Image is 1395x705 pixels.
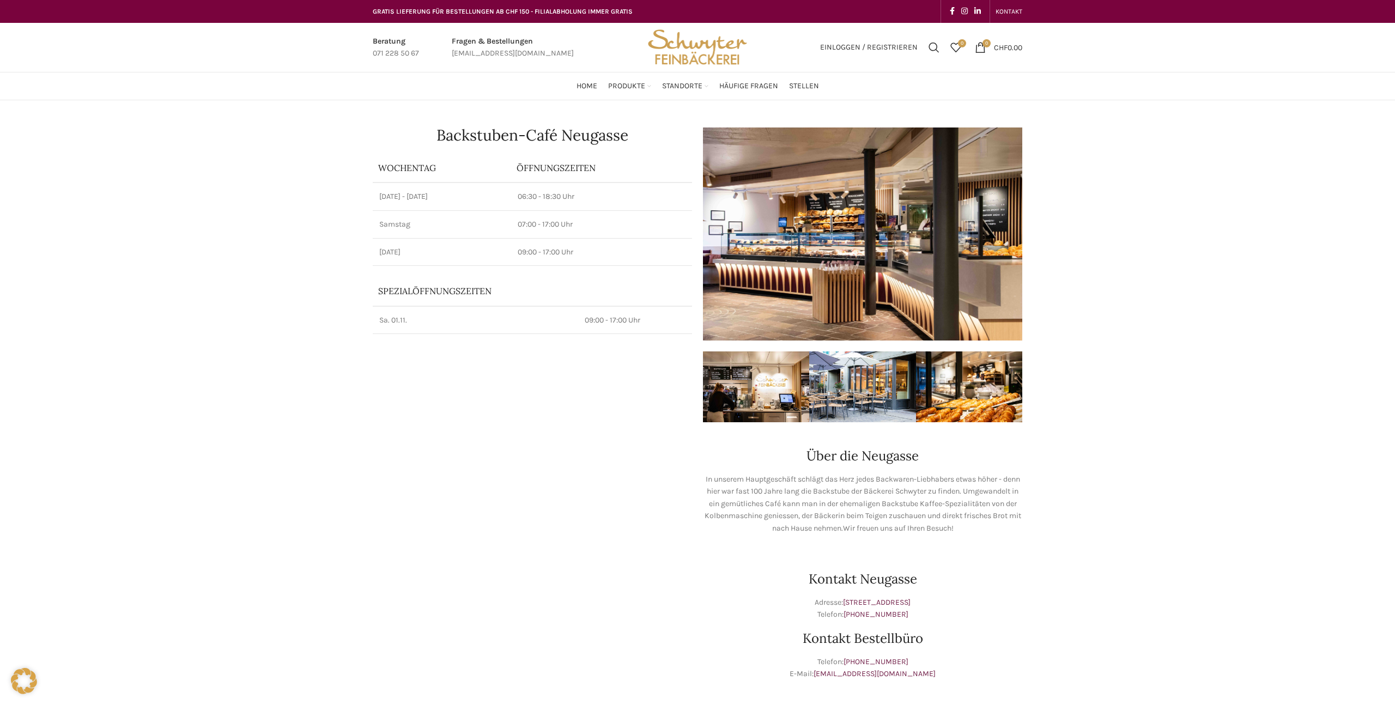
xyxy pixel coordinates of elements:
[820,44,918,51] span: Einloggen / Registrieren
[662,75,708,97] a: Standorte
[994,42,1008,52] span: CHF
[373,35,419,60] a: Infobox link
[719,81,778,92] span: Häufige Fragen
[814,669,936,678] a: [EMAIL_ADDRESS][DOMAIN_NAME]
[518,247,686,258] p: 09:00 - 17:00 Uhr
[996,8,1022,15] span: KONTAKT
[577,81,597,92] span: Home
[947,4,958,19] a: Facebook social link
[378,285,573,297] p: Spezialöffnungszeiten
[703,449,1022,463] h2: Über die Neugasse
[608,81,645,92] span: Produkte
[982,39,991,47] span: 0
[916,351,1022,422] img: schwyter-12
[379,191,505,202] p: [DATE] - [DATE]
[958,4,971,19] a: Instagram social link
[703,351,809,422] img: schwyter-17
[994,42,1022,52] bdi: 0.00
[379,315,572,326] p: Sa. 01.11.
[517,162,687,174] p: ÖFFNUNGSZEITEN
[585,315,686,326] p: 09:00 - 17:00 Uhr
[608,75,651,97] a: Produkte
[703,632,1022,645] h2: Kontakt Bestellbüro
[789,81,819,92] span: Stellen
[719,75,778,97] a: Häufige Fragen
[815,37,923,58] a: Einloggen / Registrieren
[1022,351,1129,422] img: schwyter-10
[373,127,692,143] h1: Backstuben-Café Neugasse
[644,23,751,72] img: Bäckerei Schwyter
[703,573,1022,586] h2: Kontakt Neugasse
[662,81,702,92] span: Standorte
[703,473,1022,534] p: In unserem Hauptgeschäft schlägt das Herz jedes Backwaren-Liebhabers etwas höher - denn hier war ...
[844,610,908,619] a: [PHONE_NUMBER]
[373,473,692,637] iframe: bäckerei schwyter neugasse
[378,162,506,174] p: Wochentag
[703,597,1022,621] p: Adresse: Telefon:
[923,37,945,58] a: Suchen
[379,247,505,258] p: [DATE]
[945,37,967,58] div: Meine Wunschliste
[844,657,908,666] a: [PHONE_NUMBER]
[789,75,819,97] a: Stellen
[577,75,597,97] a: Home
[452,35,574,60] a: Infobox link
[373,8,633,15] span: GRATIS LIEFERUNG FÜR BESTELLUNGEN AB CHF 150 - FILIALABHOLUNG IMMER GRATIS
[518,219,686,230] p: 07:00 - 17:00 Uhr
[379,219,505,230] p: Samstag
[843,524,954,533] span: Wir freuen uns auf Ihren Besuch!
[843,598,911,607] a: [STREET_ADDRESS]
[367,75,1028,97] div: Main navigation
[996,1,1022,22] a: KONTAKT
[969,37,1028,58] a: 0 CHF0.00
[990,1,1028,22] div: Secondary navigation
[958,39,966,47] span: 0
[518,191,686,202] p: 06:30 - 18:30 Uhr
[945,37,967,58] a: 0
[809,351,915,422] img: schwyter-61
[644,42,751,51] a: Site logo
[703,656,1022,680] p: Telefon: E-Mail:
[971,4,984,19] a: Linkedin social link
